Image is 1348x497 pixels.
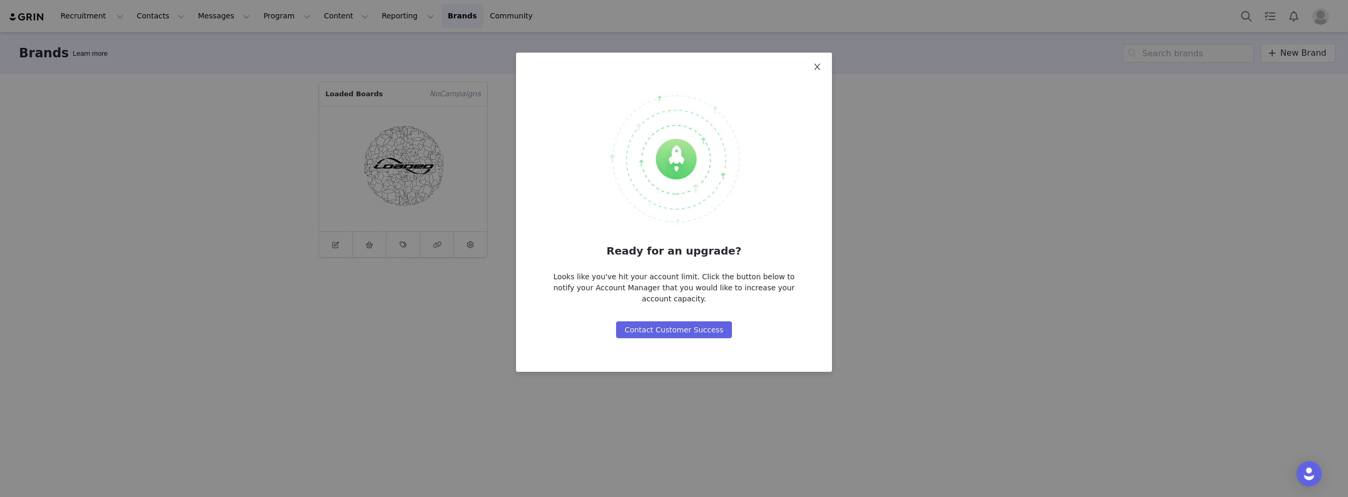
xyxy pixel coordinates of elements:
[813,63,821,71] i: icon: close
[546,271,802,305] div: Looks like you've hit your account limit. Click the button below to notify your Account Manager t...
[802,53,832,82] button: Close
[546,243,802,259] h2: Ready for an upgrade?
[1296,461,1322,486] div: Open Intercom Messenger
[616,321,732,338] button: Contact Customer Success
